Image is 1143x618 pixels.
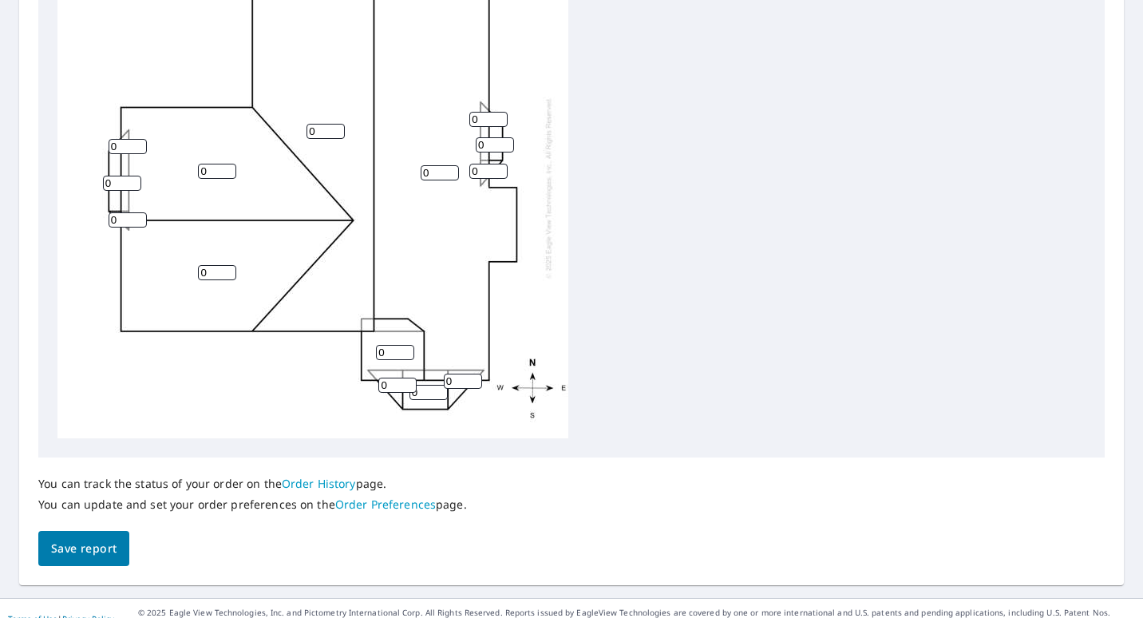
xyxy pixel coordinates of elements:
[335,497,436,512] a: Order Preferences
[51,539,117,559] span: Save report
[38,531,129,567] button: Save report
[38,497,467,512] p: You can update and set your order preferences on the page.
[38,477,467,491] p: You can track the status of your order on the page.
[282,476,356,491] a: Order History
